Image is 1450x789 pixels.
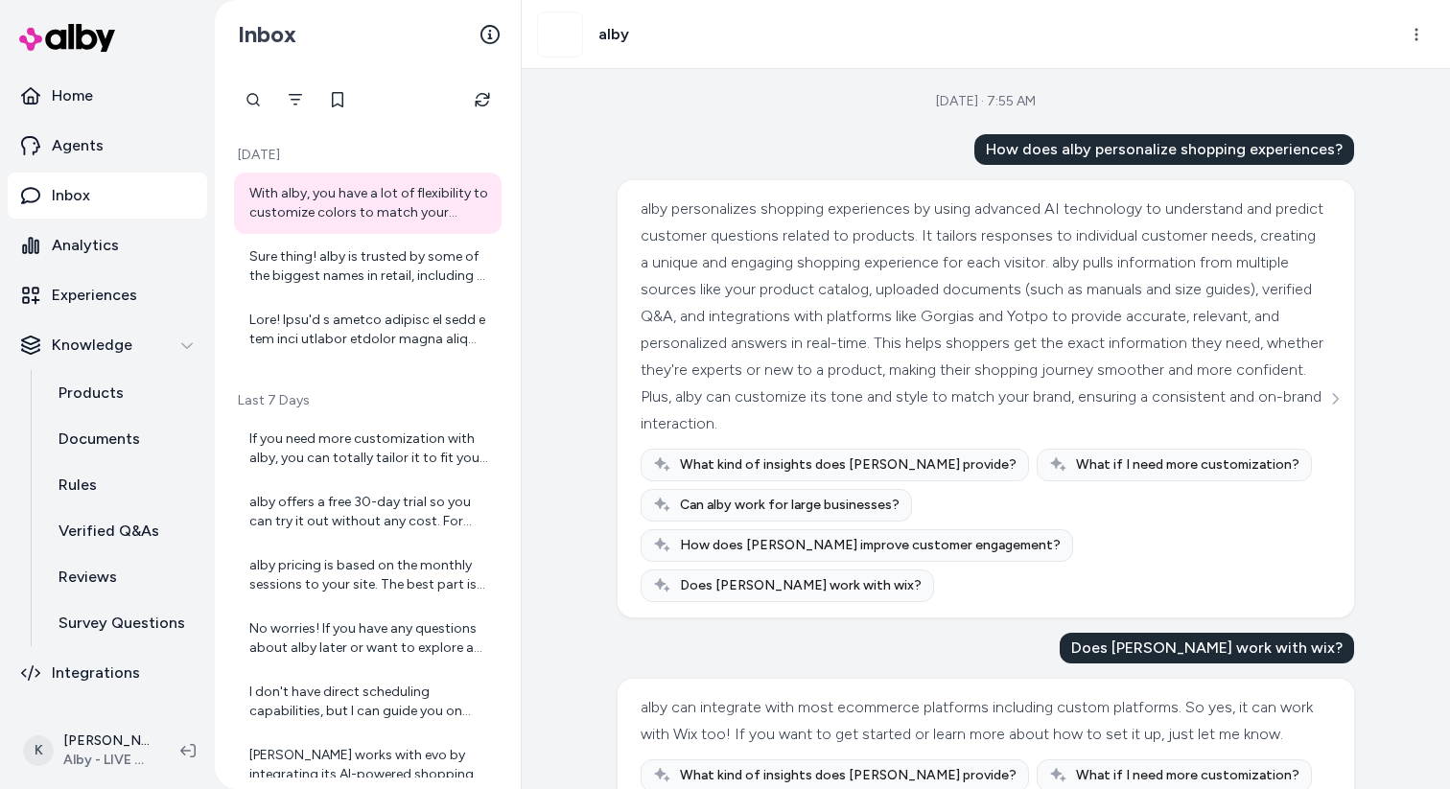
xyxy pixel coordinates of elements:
img: alby Logo [19,24,115,52]
a: alby pricing is based on the monthly sessions to your site. The best part is alby offers a free 3... [234,545,502,606]
div: Lore! Ipsu'd s ametco adipisc el sedd e tem inci utlabor etdolor magna aliq enim adm veni quisnos... [249,311,490,349]
button: See more [1323,387,1346,410]
p: Documents [58,428,140,451]
div: With alby, you have a lot of flexibility to customize colors to match your brand. You can change:... [249,184,490,222]
p: Reviews [58,566,117,589]
h3: alby [598,23,629,46]
div: [DATE] · 7:55 AM [936,92,1036,111]
a: Products [39,370,207,416]
div: alby personalizes shopping experiences by using advanced AI technology to understand and predict ... [641,196,1326,437]
a: Survey Questions [39,600,207,646]
div: alby can integrate with most ecommerce platforms including custom platforms. So yes, it can work ... [641,694,1326,748]
p: Analytics [52,234,119,257]
a: I don't have direct scheduling capabilities, but I can guide you on how to book a demo with [PERS... [234,671,502,732]
p: Agents [52,134,104,157]
p: Last 7 Days [234,391,502,410]
p: Knowledge [52,334,132,357]
p: Integrations [52,661,140,685]
a: If you need more customization with alby, you can totally tailor it to fit your brand's style and... [234,418,502,479]
div: I don't have direct scheduling capabilities, but I can guide you on how to book a demo with [PERS... [249,683,490,721]
a: Agents [8,123,207,169]
span: How does [PERSON_NAME] improve customer engagement? [680,536,1061,555]
p: [PERSON_NAME] [63,731,150,751]
a: Inbox [8,173,207,219]
span: What kind of insights does [PERSON_NAME] provide? [680,766,1017,785]
div: Sure thing! alby is trusted by some of the biggest names in retail, including a major online spor... [249,247,490,286]
span: Alby - LIVE on [DOMAIN_NAME] [63,751,150,770]
div: If you need more customization with alby, you can totally tailor it to fit your brand's style and... [249,429,490,468]
a: Integrations [8,650,207,696]
a: Experiences [8,272,207,318]
p: Products [58,382,124,405]
a: Sure thing! alby is trusted by some of the biggest names in retail, including a major online spor... [234,236,502,297]
a: Home [8,73,207,119]
p: Experiences [52,284,137,307]
span: What if I need more customization? [1076,455,1299,475]
a: With alby, you have a lot of flexibility to customize colors to match your brand. You can change:... [234,173,502,234]
a: Verified Q&As [39,508,207,554]
a: alby offers a free 30-day trial so you can try it out without any cost. For detailed pricing info... [234,481,502,543]
span: What kind of insights does [PERSON_NAME] provide? [680,455,1017,475]
a: Reviews [39,554,207,600]
div: No worries! If you have any questions about alby later or want to explore a demo, just let me kno... [249,619,490,658]
span: K [23,735,54,766]
p: Inbox [52,184,90,207]
span: What if I need more customization? [1076,766,1299,785]
a: Rules [39,462,207,508]
button: Knowledge [8,322,207,368]
div: [PERSON_NAME] works with evo by integrating its AI-powered shopping assistant directly on evo's p... [249,746,490,784]
button: Refresh [463,81,502,119]
p: Rules [58,474,97,497]
p: Home [52,84,93,107]
button: Filter [276,81,315,119]
button: K[PERSON_NAME]Alby - LIVE on [DOMAIN_NAME] [12,720,165,781]
h2: Inbox [238,20,296,49]
a: Lore! Ipsu'd s ametco adipisc el sedd e tem inci utlabor etdolor magna aliq enim adm veni quisnos... [234,299,502,360]
img: alby.com [538,12,582,57]
p: Survey Questions [58,612,185,635]
p: Verified Q&As [58,520,159,543]
a: No worries! If you have any questions about alby later or want to explore a demo, just let me kno... [234,608,502,669]
p: [DATE] [234,146,502,165]
span: Does [PERSON_NAME] work with wix? [680,576,922,595]
a: Analytics [8,222,207,268]
div: alby offers a free 30-day trial so you can try it out without any cost. For detailed pricing info... [249,493,490,531]
div: Does [PERSON_NAME] work with wix? [1060,633,1354,663]
span: Can alby work for large businesses? [680,496,900,515]
div: alby pricing is based on the monthly sessions to your site. The best part is alby offers a free 3... [249,556,490,594]
div: How does alby personalize shopping experiences? [974,134,1354,165]
a: Documents [39,416,207,462]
